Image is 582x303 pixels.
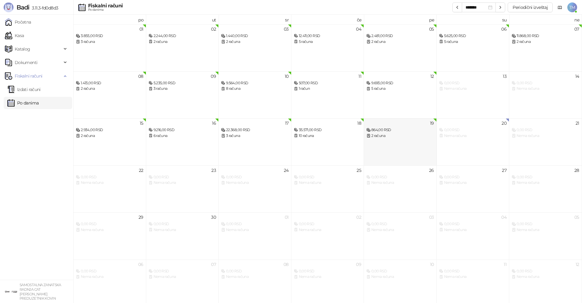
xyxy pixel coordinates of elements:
[211,215,216,219] div: 30
[138,262,143,267] div: 06
[221,227,289,233] div: Nema računa
[512,80,579,86] div: 0,00 RSD
[437,212,510,259] td: 2025-10-04
[291,15,364,24] th: če
[146,24,219,71] td: 2025-09-02
[574,168,579,172] div: 28
[73,15,146,24] th: po
[73,165,146,213] td: 2025-09-22
[502,168,506,172] div: 27
[437,118,510,165] td: 2025-09-20
[358,74,361,78] div: 11
[294,127,361,133] div: 35.571,00 RSD
[291,118,364,165] td: 2025-09-18
[357,121,361,125] div: 18
[73,118,146,165] td: 2025-09-15
[508,2,553,12] button: Periodični izveštaj
[503,74,506,78] div: 13
[294,80,361,86] div: 507,00 RSD
[146,212,219,259] td: 2025-09-30
[211,168,216,172] div: 23
[356,262,361,267] div: 09
[509,24,582,71] td: 2025-09-07
[212,121,216,125] div: 16
[219,24,291,71] td: 2025-09-03
[512,268,579,274] div: 0,00 RSD
[88,3,123,8] div: Fiskalni računi
[73,24,146,71] td: 2025-09-01
[149,127,216,133] div: 9.216,00 RSD
[149,227,216,233] div: Nema računa
[149,80,216,86] div: 5.235,00 RSD
[366,180,434,186] div: Nema računa
[76,127,143,133] div: 2.934,00 RSD
[284,262,289,267] div: 08
[437,71,510,119] td: 2025-09-13
[294,86,361,92] div: 1 račun
[219,212,291,259] td: 2025-10-01
[439,274,507,280] div: Nema računa
[512,180,579,186] div: Nema računa
[149,268,216,274] div: 0,00 RSD
[439,39,507,45] div: 5 računa
[356,27,361,31] div: 04
[140,121,143,125] div: 15
[5,16,31,28] a: Početna
[149,180,216,186] div: Nema računa
[146,165,219,213] td: 2025-09-23
[294,174,361,180] div: 0,00 RSD
[429,168,434,172] div: 26
[509,165,582,213] td: 2025-09-28
[294,180,361,186] div: Nema računa
[366,133,434,139] div: 2 računa
[502,121,506,125] div: 20
[364,24,437,71] td: 2025-09-05
[76,86,143,92] div: 2 računa
[512,221,579,227] div: 0,00 RSD
[29,5,58,11] span: 3.11.3-fd0d8d3
[76,39,143,45] div: 3 računa
[439,133,507,139] div: Nema računa
[430,74,434,78] div: 12
[574,215,579,219] div: 05
[221,86,289,92] div: 8 računa
[294,39,361,45] div: 5 računa
[294,221,361,227] div: 0,00 RSD
[17,4,29,11] span: Badi
[221,80,289,86] div: 9.564,00 RSD
[512,33,579,39] div: 11.868,00 RSD
[429,215,434,219] div: 03
[5,29,24,42] a: Kasa
[509,118,582,165] td: 2025-09-21
[291,165,364,213] td: 2025-09-25
[15,43,30,55] span: Katalog
[76,80,143,86] div: 1.413,00 RSD
[439,86,507,92] div: Nema računa
[149,274,216,280] div: Nema računa
[366,86,434,92] div: 5 računa
[574,27,579,31] div: 07
[294,274,361,280] div: Nema računa
[366,127,434,133] div: 864,00 RSD
[512,86,579,92] div: Nema računa
[284,168,289,172] div: 24
[512,127,579,133] div: 0,00 RSD
[73,212,146,259] td: 2025-09-29
[219,71,291,119] td: 2025-09-10
[509,15,582,24] th: ne
[219,165,291,213] td: 2025-09-24
[439,174,507,180] div: 0,00 RSD
[146,71,219,119] td: 2025-09-09
[567,2,577,12] span: TM
[366,268,434,274] div: 0,00 RSD
[291,71,364,119] td: 2025-09-11
[221,221,289,227] div: 0,00 RSD
[437,24,510,71] td: 2025-09-06
[364,212,437,259] td: 2025-10-03
[357,168,361,172] div: 25
[439,80,507,86] div: 0,00 RSD
[221,127,289,133] div: 22.368,00 RSD
[576,262,579,267] div: 12
[7,97,39,109] a: Po danima
[76,221,143,227] div: 0,00 RSD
